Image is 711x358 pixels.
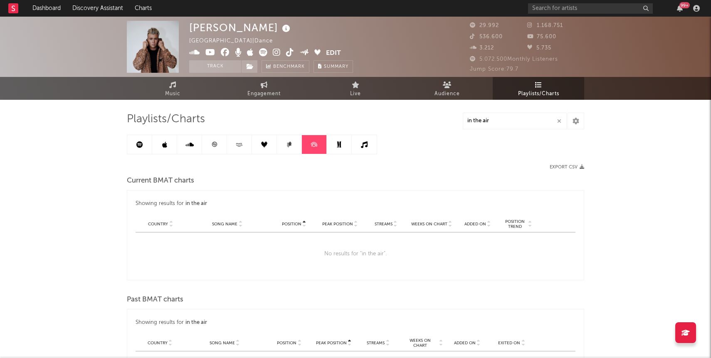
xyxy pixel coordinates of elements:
span: Benchmark [273,62,305,72]
span: 75.600 [527,34,556,40]
span: 5.735 [527,45,551,51]
div: [PERSON_NAME] [189,21,292,35]
span: Summary [324,64,348,69]
input: Search for artists [528,3,653,14]
div: [GEOGRAPHIC_DATA] | Dance [189,36,282,46]
span: Added On [454,341,476,346]
span: Position [282,222,301,227]
span: Past BMAT charts [127,295,183,305]
span: 3.212 [470,45,494,51]
span: Streams [367,341,385,346]
button: Track [189,60,241,73]
span: Peak Position [322,222,353,227]
span: Playlists/Charts [127,114,205,124]
span: Exited On [498,341,520,346]
span: Position [277,341,296,346]
button: Edit [326,48,341,59]
div: Showing results for [136,318,575,328]
a: Live [310,77,401,100]
span: Song Name [210,341,235,346]
span: Peak Position [316,341,347,346]
span: Playlists/Charts [518,89,559,99]
div: in the air [185,199,207,209]
span: Weeks on Chart [402,338,438,348]
div: No results for " in the air ". [136,232,575,276]
a: Engagement [218,77,310,100]
span: Streams [375,222,393,227]
span: 1.168.751 [527,23,563,28]
span: Position Trend [503,219,527,229]
a: Music [127,77,218,100]
span: 5.072.500 Monthly Listeners [470,57,558,62]
span: Weeks on Chart [411,222,447,227]
span: 29.992 [470,23,499,28]
span: Live [350,89,361,99]
a: Audience [401,77,493,100]
a: Benchmark [262,60,309,73]
div: in the air [185,318,207,328]
button: Summary [314,60,353,73]
a: Playlists/Charts [493,77,584,100]
span: Jump Score: 79.7 [470,67,518,72]
span: Audience [434,89,460,99]
span: Country [148,222,168,227]
button: Export CSV [550,165,584,170]
span: Music [165,89,180,99]
div: 99 + [679,2,690,8]
input: Search Playlists/Charts [463,113,567,129]
span: Song Name [212,222,237,227]
span: 536.600 [470,34,503,40]
span: Current BMAT charts [127,176,194,186]
span: Engagement [247,89,281,99]
span: Added On [464,222,486,227]
span: Country [148,341,168,346]
div: Showing results for [136,199,575,209]
button: 99+ [677,5,683,12]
